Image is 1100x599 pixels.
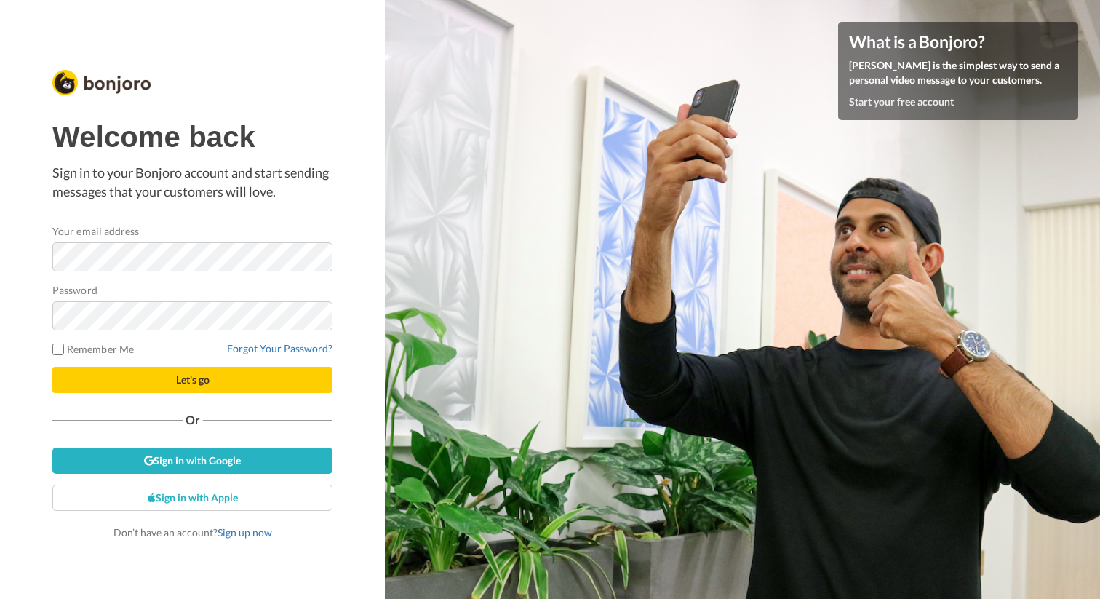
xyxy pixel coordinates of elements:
[52,448,332,474] a: Sign in with Google
[849,95,954,108] a: Start your free account
[52,121,332,153] h1: Welcome back
[52,344,64,355] input: Remember Me
[113,526,272,539] span: Don’t have an account?
[849,58,1067,87] p: [PERSON_NAME] is the simplest way to send a personal video message to your customers.
[52,341,134,357] label: Remember Me
[52,282,97,298] label: Password
[176,373,210,386] span: Let's go
[227,342,332,354] a: Forgot Your Password?
[849,33,1067,51] h4: What is a Bonjoro?
[52,164,332,201] p: Sign in to your Bonjoro account and start sending messages that your customers will love.
[52,485,332,511] a: Sign in with Apple
[218,526,272,539] a: Sign up now
[52,223,139,239] label: Your email address
[183,415,203,425] span: Or
[52,367,332,393] button: Let's go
